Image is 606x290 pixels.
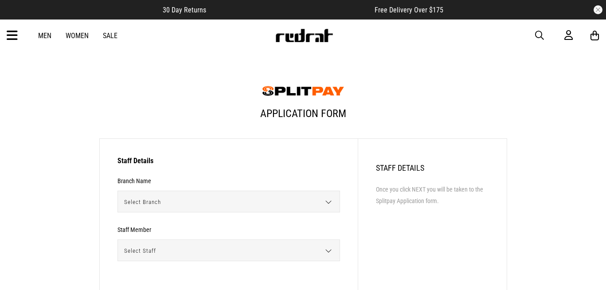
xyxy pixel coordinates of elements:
[376,184,489,206] li: Once you click NEXT you will be taken to the Splitpay Application form.
[117,157,340,170] h3: Staff Details
[224,5,357,14] iframe: Customer reviews powered by Trustpilot
[117,226,151,233] h3: Staff Member
[103,31,117,40] a: Sale
[117,177,151,184] h3: Branch Name
[275,29,333,42] img: Redrat logo
[118,240,333,262] span: Select Staff
[66,31,89,40] a: Women
[376,163,489,172] h2: Staff Details
[99,100,507,134] h1: Application Form
[163,6,206,14] span: 30 Day Returns
[38,31,51,40] a: Men
[375,6,443,14] span: Free Delivery Over $175
[118,191,333,213] span: Select Branch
